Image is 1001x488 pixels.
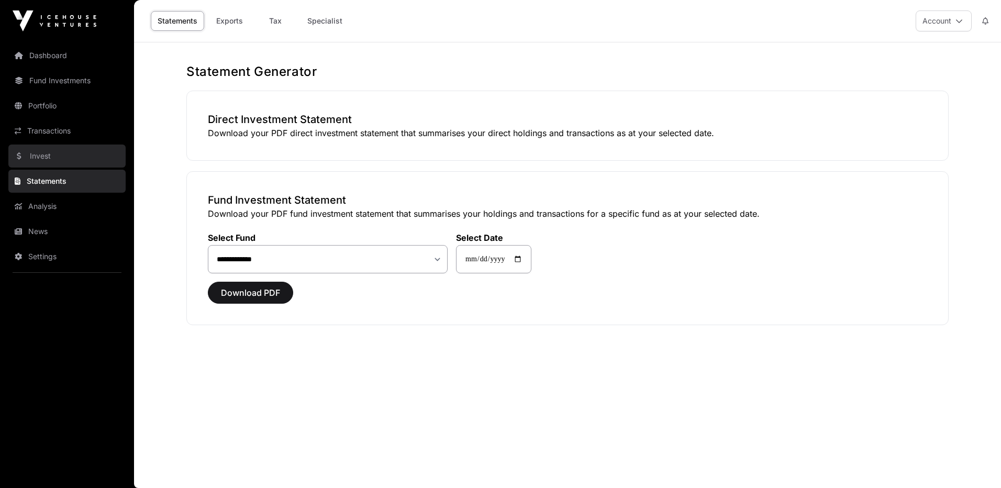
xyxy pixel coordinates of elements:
[208,282,293,304] button: Download PDF
[8,170,126,193] a: Statements
[8,220,126,243] a: News
[208,232,448,243] label: Select Fund
[8,44,126,67] a: Dashboard
[949,438,1001,488] iframe: Chat Widget
[208,207,927,220] p: Download your PDF fund investment statement that summarises your holdings and transactions for a ...
[8,245,126,268] a: Settings
[221,286,280,299] span: Download PDF
[208,11,250,31] a: Exports
[8,69,126,92] a: Fund Investments
[916,10,972,31] button: Account
[208,193,927,207] h3: Fund Investment Statement
[13,10,96,31] img: Icehouse Ventures Logo
[151,11,204,31] a: Statements
[8,119,126,142] a: Transactions
[208,127,927,139] p: Download your PDF direct investment statement that summarises your direct holdings and transactio...
[8,195,126,218] a: Analysis
[208,292,293,303] a: Download PDF
[8,145,126,168] a: Invest
[456,232,531,243] label: Select Date
[301,11,349,31] a: Specialist
[186,63,949,80] h1: Statement Generator
[208,112,927,127] h3: Direct Investment Statement
[254,11,296,31] a: Tax
[8,94,126,117] a: Portfolio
